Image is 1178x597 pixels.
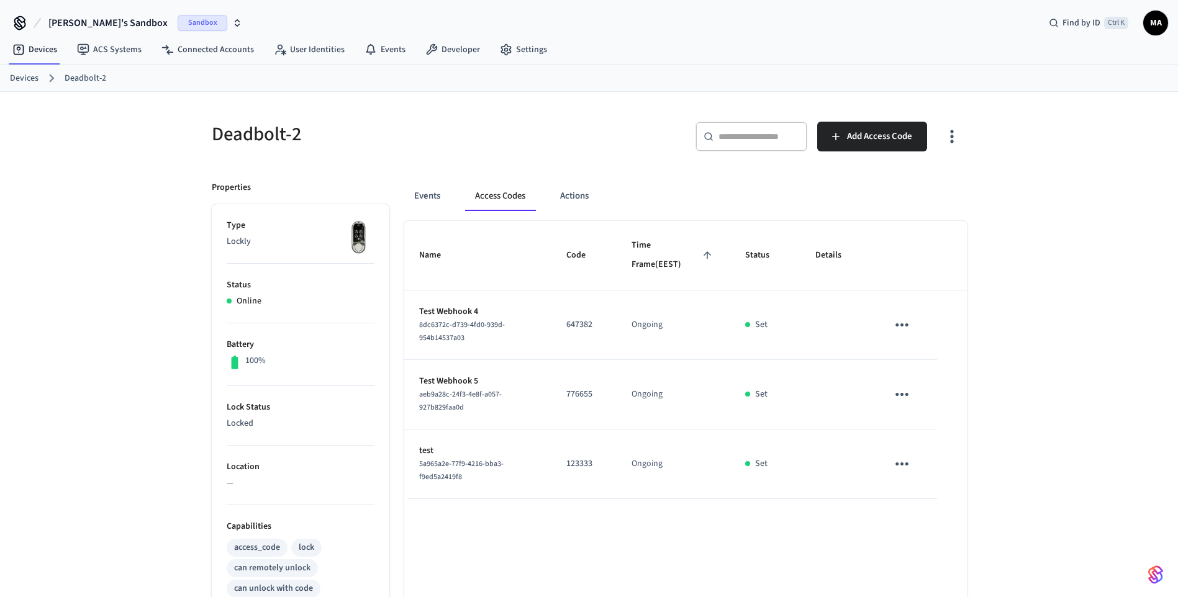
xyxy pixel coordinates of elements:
[566,457,602,470] p: 123333
[234,582,313,595] div: can unlock with code
[566,246,602,265] span: Code
[465,181,535,211] button: Access Codes
[1039,12,1138,34] div: Find by IDCtrl K
[419,246,457,265] span: Name
[755,318,768,331] p: Set
[227,219,374,232] p: Type
[419,389,502,413] span: aeb9a28c-24f3-4e8f-a057-927b829faa0d
[65,72,106,85] a: Deadbolt-2
[415,38,490,61] a: Developer
[550,181,599,211] button: Actions
[1062,17,1100,29] span: Find by ID
[755,457,768,470] p: Set
[419,444,537,457] p: test
[152,38,264,61] a: Connected Accounts
[178,15,227,31] span: Sandbox
[227,477,374,490] p: —
[227,520,374,533] p: Capabilities
[632,236,715,275] span: Time Frame(EEST)
[755,388,768,401] p: Set
[227,338,374,351] p: Battery
[1148,565,1163,585] img: SeamLogoGradient.69752ec5.svg
[566,318,602,331] p: 647382
[566,388,602,401] p: 776655
[2,38,67,61] a: Devices
[264,38,355,61] a: User Identities
[10,72,39,85] a: Devices
[245,354,266,367] p: 100%
[419,459,504,482] span: 5a965a2e-77f9-4216-bba3-f9ed5a2419f8
[419,320,505,343] span: 8dc6372c-d739-4fd0-939d-954b14537a03
[227,417,374,430] p: Locked
[404,181,967,211] div: ant example
[48,16,168,30] span: [PERSON_NAME]'s Sandbox
[1104,17,1128,29] span: Ctrl K
[419,375,537,388] p: Test Webhook 5
[355,38,415,61] a: Events
[227,235,374,248] p: Lockly
[343,219,374,256] img: Lockly Vision Lock, Front
[227,279,374,292] p: Status
[234,541,280,554] div: access_code
[404,181,450,211] button: Events
[617,429,730,499] td: Ongoing
[404,221,967,499] table: sticky table
[617,360,730,429] td: Ongoing
[237,295,261,308] p: Online
[847,128,912,145] span: Add Access Code
[419,305,537,318] p: Test Webhook 4
[227,460,374,474] p: Location
[67,38,152,61] a: ACS Systems
[299,541,314,554] div: lock
[617,290,730,360] td: Ongoing
[212,181,251,194] p: Properties
[227,401,374,414] p: Lock Status
[745,246,786,265] span: Status
[817,122,927,151] button: Add Access Code
[490,38,557,61] a: Settings
[212,122,582,147] h5: Deadbolt-2
[815,246,858,265] span: Details
[1143,11,1168,35] button: MA
[1144,12,1167,34] span: MA
[234,562,310,575] div: can remotely unlock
